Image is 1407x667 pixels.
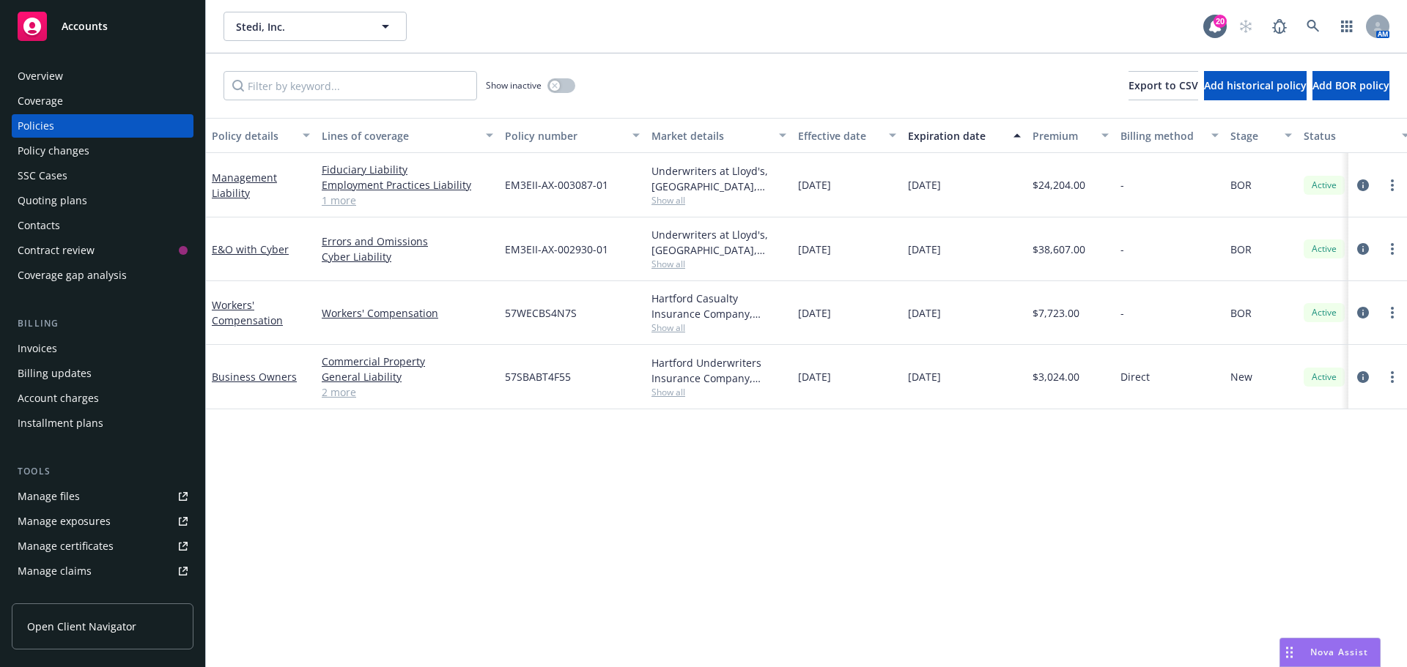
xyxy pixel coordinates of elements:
div: Premium [1033,128,1093,144]
span: Stedi, Inc. [236,19,363,34]
span: Show all [651,258,786,270]
a: Contacts [12,214,193,237]
span: 57WECBS4N7S [505,305,577,321]
button: Stedi, Inc. [224,12,407,41]
div: Policy number [505,128,624,144]
div: Stage [1230,128,1276,144]
a: Search [1299,12,1328,41]
span: [DATE] [908,369,941,384]
span: - [1120,177,1124,193]
a: more [1384,368,1401,386]
span: Accounts [62,21,108,32]
span: Show all [651,386,786,398]
button: Stage [1225,118,1298,153]
div: Billing [12,316,193,331]
span: [DATE] [908,305,941,321]
a: Accounts [12,6,193,47]
a: Overview [12,64,193,88]
div: Underwriters at Lloyd's, [GEOGRAPHIC_DATA], [PERSON_NAME] of [GEOGRAPHIC_DATA] [651,227,786,258]
button: Policy details [206,118,316,153]
a: Manage certificates [12,534,193,558]
span: Export to CSV [1129,78,1198,92]
span: Active [1310,370,1339,384]
a: more [1384,304,1401,321]
a: General Liability [322,369,493,384]
a: Policy changes [12,139,193,163]
span: - [1120,242,1124,257]
span: EM3EII-AX-002930-01 [505,242,608,257]
a: Manage claims [12,559,193,583]
a: Coverage [12,89,193,113]
div: SSC Cases [18,164,67,187]
div: Quoting plans [18,189,87,212]
div: Lines of coverage [322,128,477,144]
div: Policy details [212,128,294,144]
div: Policy changes [18,139,89,163]
button: Policy number [499,118,646,153]
a: E&O with Cyber [212,242,289,256]
a: more [1384,176,1401,194]
span: [DATE] [798,305,831,321]
a: Management Liability [212,171,277,200]
span: [DATE] [908,242,941,257]
div: Policies [18,114,54,138]
div: Hartford Casualty Insurance Company, Hartford Insurance Group [651,291,786,321]
span: BOR [1230,177,1252,193]
a: Start snowing [1231,12,1260,41]
span: Open Client Navigator [27,619,136,634]
span: Direct [1120,369,1150,384]
div: Manage claims [18,559,92,583]
button: Nova Assist [1279,638,1381,667]
div: Manage BORs [18,584,86,608]
a: Quoting plans [12,189,193,212]
a: circleInformation [1354,304,1372,321]
span: Add BOR policy [1312,78,1389,92]
span: Active [1310,179,1339,192]
div: Contacts [18,214,60,237]
a: Invoices [12,337,193,360]
span: BOR [1230,242,1252,257]
button: Market details [646,118,792,153]
div: Overview [18,64,63,88]
span: Nova Assist [1310,646,1368,658]
span: $7,723.00 [1033,305,1079,321]
a: Fiduciary Liability [322,162,493,177]
div: Hartford Underwriters Insurance Company, Hartford Insurance Group [651,355,786,386]
div: Tools [12,464,193,479]
span: $24,204.00 [1033,177,1085,193]
a: Contract review [12,239,193,262]
a: Manage exposures [12,510,193,533]
div: Status [1304,128,1393,144]
a: Employment Practices Liability [322,177,493,193]
div: Contract review [18,239,95,262]
div: Drag to move [1280,638,1299,666]
span: EM3EII-AX-003087-01 [505,177,608,193]
a: Switch app [1332,12,1362,41]
div: Invoices [18,337,57,360]
button: Billing method [1115,118,1225,153]
a: Manage files [12,485,193,508]
button: Expiration date [902,118,1027,153]
a: circleInformation [1354,176,1372,194]
a: Errors and Omissions [322,234,493,249]
a: Workers' Compensation [212,298,283,327]
span: $3,024.00 [1033,369,1079,384]
a: Account charges [12,387,193,410]
div: Account charges [18,387,99,410]
div: Effective date [798,128,880,144]
div: 20 [1214,15,1227,28]
a: Coverage gap analysis [12,264,193,287]
a: circleInformation [1354,368,1372,386]
span: [DATE] [798,369,831,384]
span: Active [1310,306,1339,319]
div: Billing updates [18,362,92,385]
button: Add BOR policy [1312,71,1389,100]
button: Export to CSV [1129,71,1198,100]
div: Coverage [18,89,63,113]
a: Billing updates [12,362,193,385]
a: Manage BORs [12,584,193,608]
span: 57SBABT4F55 [505,369,571,384]
span: [DATE] [908,177,941,193]
button: Premium [1027,118,1115,153]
